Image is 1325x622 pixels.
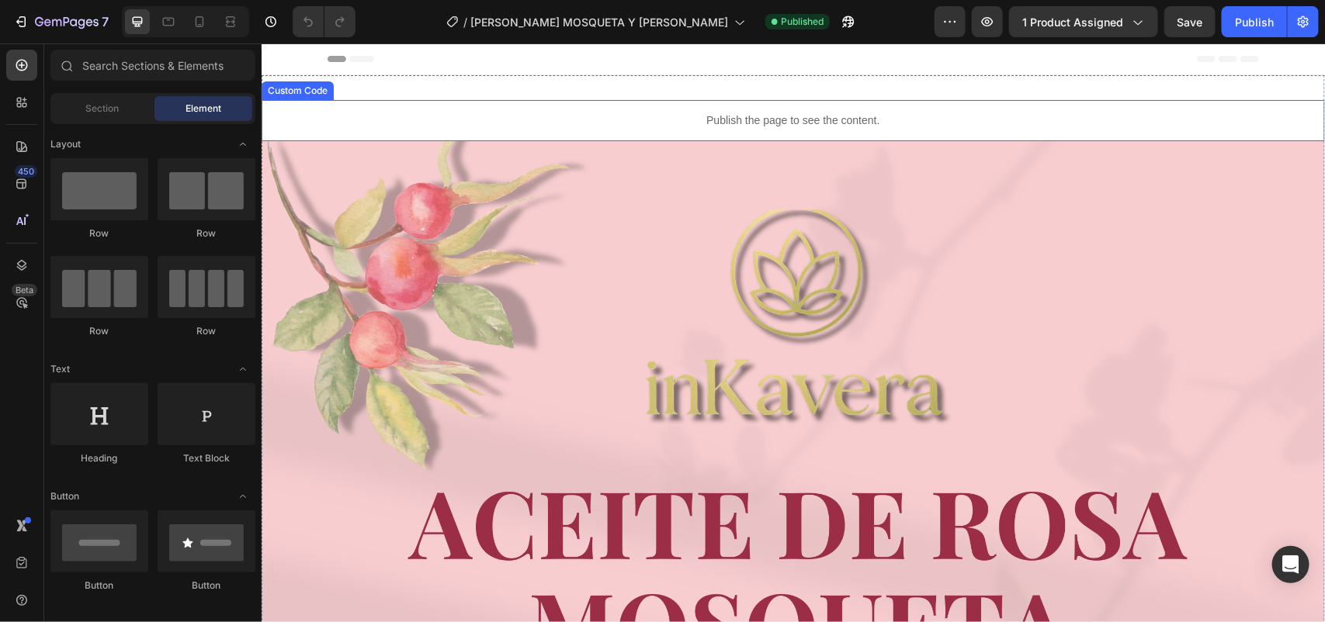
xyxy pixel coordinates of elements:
button: 1 product assigned [1009,6,1158,37]
div: Beta [12,284,37,296]
span: Section [86,102,120,116]
iframe: Design area [262,43,1325,622]
input: Search Sections & Elements [50,50,255,81]
div: Row [158,226,255,240]
div: Row [50,324,148,338]
div: Heading [50,451,148,465]
button: Publish [1222,6,1287,37]
div: Undo/Redo [293,6,356,37]
div: Row [50,226,148,240]
span: / [463,14,467,30]
span: 1 product assigned [1022,14,1123,30]
button: 7 [6,6,116,37]
span: [PERSON_NAME] MOSQUETA Y [PERSON_NAME] [470,14,728,30]
span: Toggle open [231,357,255,382]
span: Element [186,102,221,116]
div: 450 [15,165,37,178]
div: Text Block [158,451,255,465]
span: Text [50,362,70,376]
span: Toggle open [231,484,255,509]
button: Save [1164,6,1216,37]
span: Button [50,489,79,503]
div: Button [50,579,148,593]
span: Layout [50,137,81,151]
div: Row [158,324,255,338]
span: Published [781,15,824,29]
div: Button [158,579,255,593]
span: Toggle open [231,132,255,157]
div: Open Intercom Messenger [1272,546,1309,583]
p: 7 [102,12,109,31]
div: Publish [1235,14,1274,30]
span: Save [1178,16,1203,29]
